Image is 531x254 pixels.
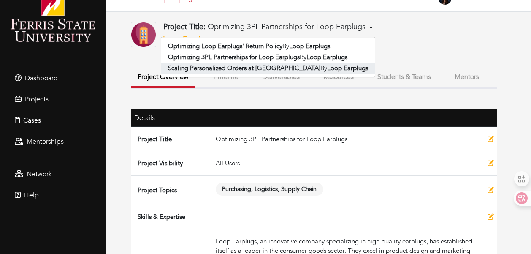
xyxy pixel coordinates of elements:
button: Students & Teams [371,68,438,86]
span: Purchasing, Logistics, Supply Chain [216,183,323,196]
a: Projects [2,91,103,108]
a: Help [2,187,103,204]
img: Company-Icon-7f8a26afd1715722aa5ae9dc11300c11ceeb4d32eda0db0d61c21d11b95ecac6.png [131,22,156,47]
b: Optimizing 3PL Partnerships for Loop Earplugs [168,53,300,61]
b: Loop Earplugs [327,64,368,72]
a: Scaling Personalized Orders at [GEOGRAPHIC_DATA]ByLoop Earplugs [161,63,375,74]
a: Dashboard [2,70,103,87]
a: Loop Earplugs [163,34,212,45]
a: Optimizing Loop Earplugs' Return PolicyByLoop Earplugs [161,41,375,52]
td: Optimizing 3PL Partnerships for Loop Earplugs [212,127,484,151]
span: Help [24,191,39,200]
td: All Users [212,151,484,176]
b: Optimizing Loop Earplugs' Return Policy [168,42,282,50]
a: Network [2,166,103,183]
td: Project Visibility [131,151,212,176]
b: Loop Earplugs [306,53,347,61]
span: Dashboard [25,74,58,83]
th: Details [131,109,212,127]
td: Project Topics [131,175,212,205]
ul: Project Title: Optimizing 3PL Partnerships for Loop Earplugs [161,37,375,77]
span: Cases [23,116,41,125]
span: Optimizing 3PL Partnerships for Loop Earplugs [208,22,366,32]
td: Skills & Expertise [131,205,212,229]
a: Cases [2,112,103,129]
button: Project Title: Optimizing 3PL Partnerships for Loop Earplugs [161,22,376,32]
b: Project Title: [163,22,206,32]
button: Project Overview [131,68,195,88]
a: Mentorships [2,133,103,150]
span: Network [27,169,52,179]
td: Project Title [131,127,212,151]
b: Scaling Personalized Orders at [GEOGRAPHIC_DATA] [168,64,320,72]
span: Mentorships [27,137,64,146]
a: Optimizing 3PL Partnerships for Loop EarplugsByLoop Earplugs [161,52,375,63]
button: Mentors [448,68,486,86]
b: Loop Earplugs [289,42,330,50]
span: Projects [25,95,49,104]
